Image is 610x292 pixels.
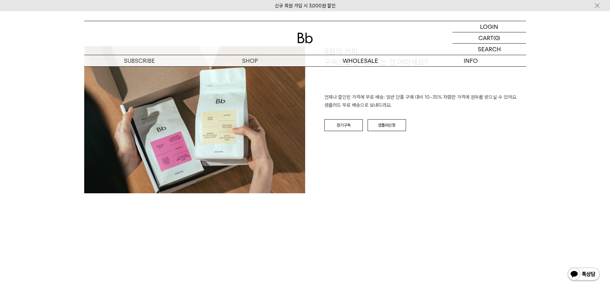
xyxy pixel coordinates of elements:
p: WHOLESALE [305,55,416,66]
a: 샘플러신청 [368,119,406,131]
a: 정기구독 [324,119,363,131]
img: 카카오톡 채널 1:1 채팅 버튼 [567,267,600,282]
p: CART [478,32,493,43]
h1: 8월의 커피, 구독으로 만나보시는 건 어떠세요? [324,46,526,93]
img: 로고 [297,33,313,43]
p: SEARCH [478,44,501,55]
a: SHOP [195,55,305,66]
p: 언제나 할인된 가격에 무료 배송: 일반 단품 구매 대비 10~35% 저렴한 가격에 원두를 받으실 수 있어요. 샘플러도 무료 배송으로 보내드려요. [324,93,526,110]
a: 신규 회원 가입 시 3,000원 할인 [275,3,336,9]
a: CART (0) [452,32,526,44]
a: SUBSCRIBE [84,55,195,66]
a: LOGIN [452,21,526,32]
p: (0) [493,32,500,43]
img: c5c329453f1186b4866a93014d588b8e_112149.jpg [84,46,305,193]
p: INFO [416,55,526,66]
p: LOGIN [480,21,498,32]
